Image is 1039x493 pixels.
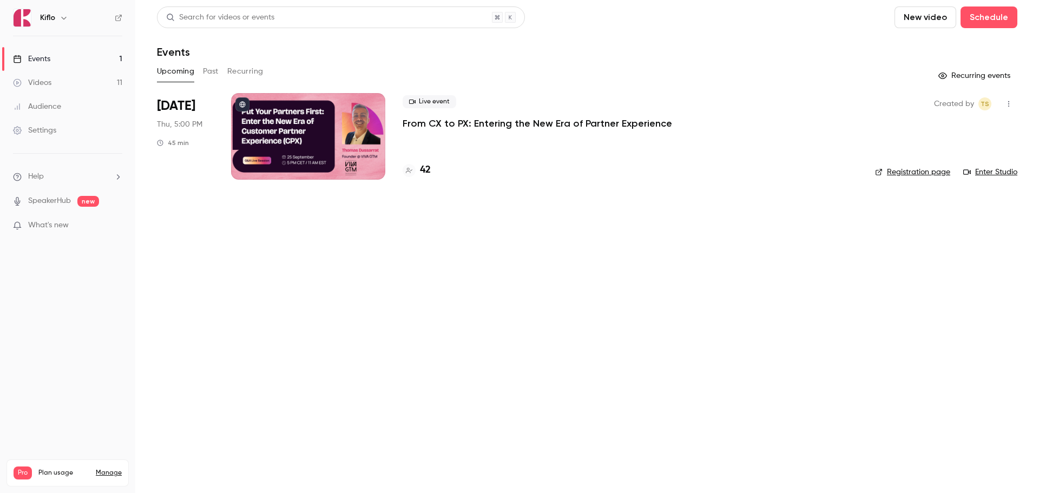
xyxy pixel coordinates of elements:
div: Events [13,54,50,64]
h4: 42 [420,163,431,178]
span: Help [28,171,44,182]
button: Upcoming [157,63,194,80]
span: Pro [14,466,32,479]
button: Schedule [961,6,1017,28]
span: Live event [403,95,456,108]
h1: Events [157,45,190,58]
div: Settings [13,125,56,136]
span: TS [981,97,989,110]
a: Registration page [875,167,950,178]
a: SpeakerHub [28,195,71,207]
span: What's new [28,220,69,231]
span: [DATE] [157,97,195,115]
a: From CX to PX: Entering the New Era of Partner Experience [403,117,672,130]
a: 42 [403,163,431,178]
div: Sep 25 Thu, 5:00 PM (Europe/Rome) [157,93,214,180]
button: Past [203,63,219,80]
span: Thu, 5:00 PM [157,119,202,130]
span: Created by [934,97,974,110]
span: new [77,196,99,207]
span: Tomica Stojanovikj [978,97,991,110]
a: Manage [96,469,122,477]
button: Recurring events [933,67,1017,84]
div: Search for videos or events [166,12,274,23]
span: Plan usage [38,469,89,477]
img: Kiflo [14,9,31,27]
iframe: Noticeable Trigger [109,221,122,231]
a: Enter Studio [963,167,1017,178]
li: help-dropdown-opener [13,171,122,182]
h6: Kiflo [40,12,55,23]
div: Videos [13,77,51,88]
div: 45 min [157,139,189,147]
div: Audience [13,101,61,112]
button: New video [895,6,956,28]
button: Recurring [227,63,264,80]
